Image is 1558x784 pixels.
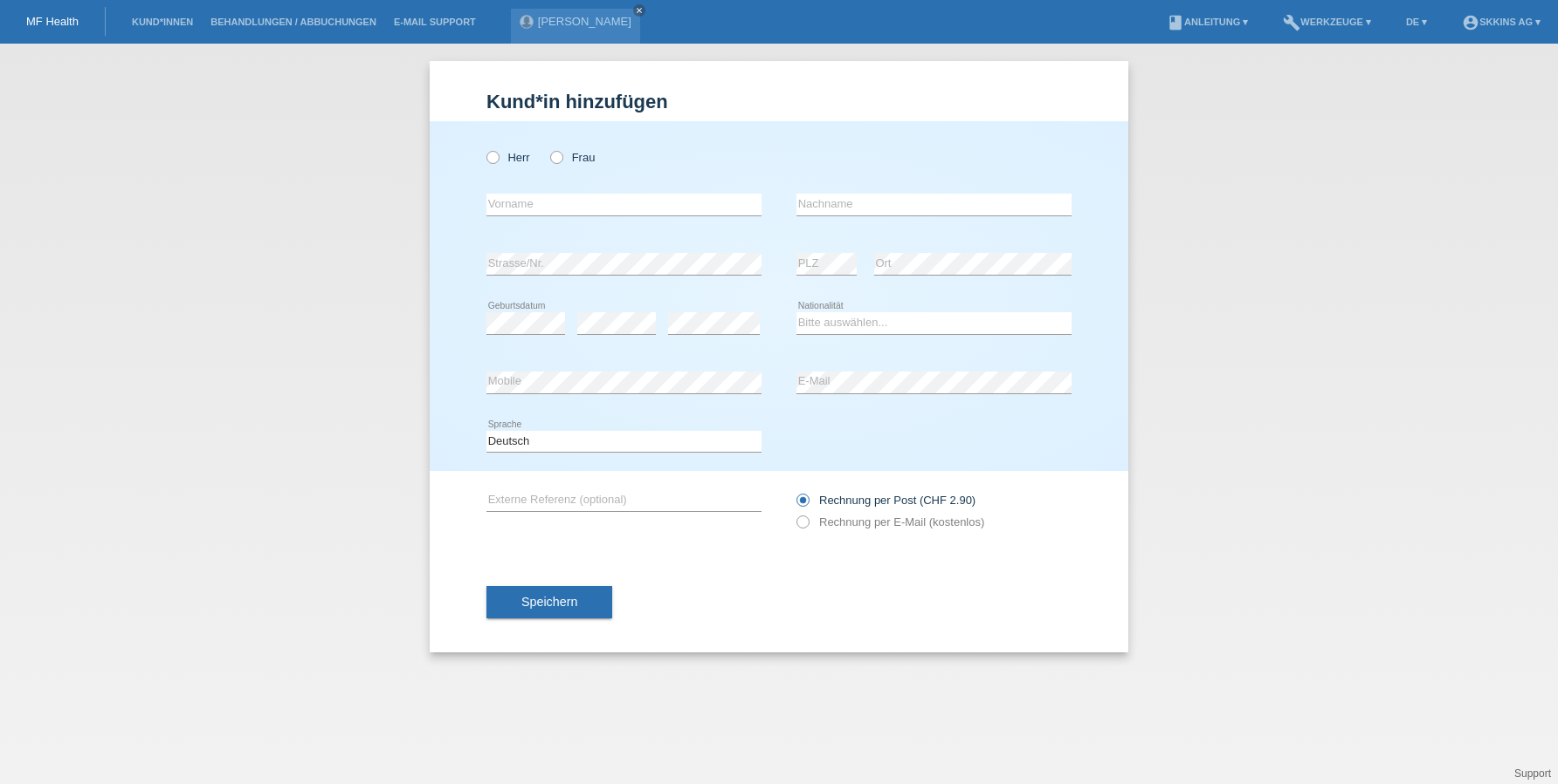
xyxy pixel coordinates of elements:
i: build [1283,14,1300,31]
input: Frau [550,151,562,162]
i: book [1167,14,1184,31]
input: Herr [486,151,498,162]
a: Kund*innen [123,17,202,27]
a: MF Health [26,15,79,28]
a: DE ▾ [1397,17,1436,27]
label: Frau [550,151,595,164]
label: Herr [486,151,530,164]
h1: Kund*in hinzufügen [486,91,1072,112]
input: Rechnung per Post (CHF 2.90) [796,494,808,515]
a: account_circleSKKINS AG ▾ [1453,17,1549,27]
a: [PERSON_NAME] [538,15,631,28]
a: close [633,4,645,17]
span: Speichern [521,595,577,609]
label: Rechnung per Post (CHF 2.90) [796,494,975,507]
i: account_circle [1462,14,1479,31]
input: Rechnung per E-Mail (kostenlos) [796,515,808,537]
i: close [635,6,644,15]
a: buildWerkzeuge ▾ [1274,17,1380,27]
a: Behandlungen / Abbuchungen [202,17,385,27]
a: E-Mail Support [385,17,485,27]
label: Rechnung per E-Mail (kostenlos) [796,515,984,528]
button: Speichern [486,586,612,619]
a: Support [1514,767,1551,780]
a: bookAnleitung ▾ [1158,17,1257,27]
